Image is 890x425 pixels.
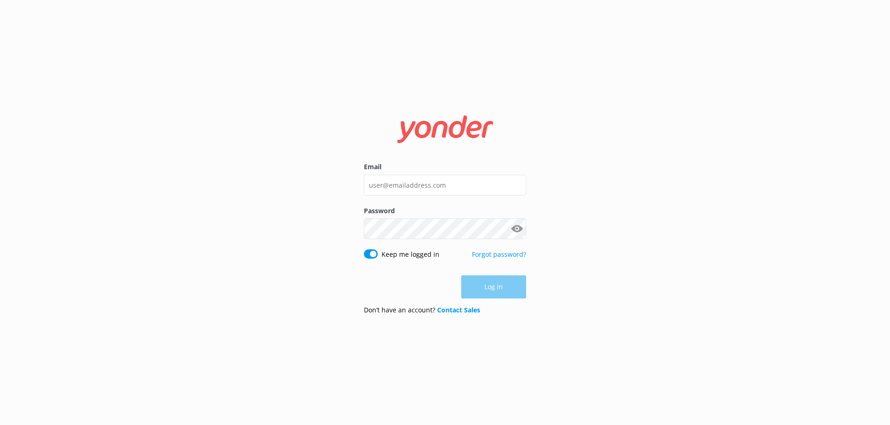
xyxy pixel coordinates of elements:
[381,249,439,260] label: Keep me logged in
[508,220,526,238] button: Show password
[364,162,526,172] label: Email
[364,175,526,196] input: user@emailaddress.com
[364,305,480,315] p: Don’t have an account?
[364,206,526,216] label: Password
[472,250,526,259] a: Forgot password?
[437,305,480,314] a: Contact Sales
